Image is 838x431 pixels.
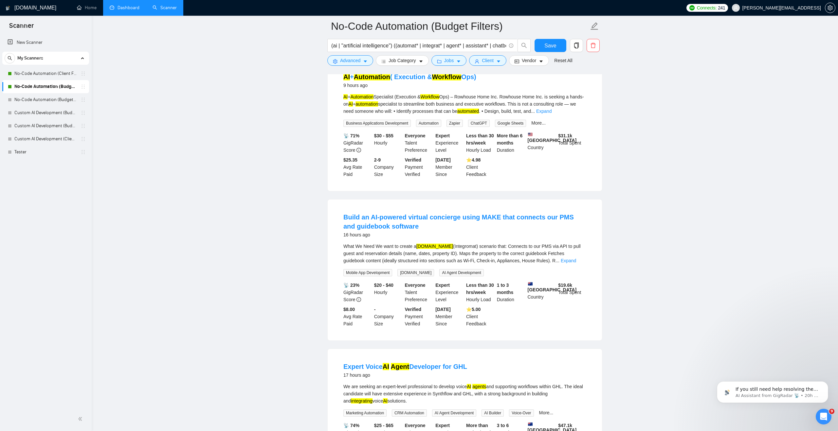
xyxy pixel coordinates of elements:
[351,398,372,404] mark: integrating
[153,5,177,10] a: searchScanner
[343,214,574,230] a: Build an AI-powered virtual concierge using MAKE that connects our PMS and guidebook software
[825,5,835,10] a: setting
[531,109,535,114] span: ...
[343,283,359,288] b: 📡 23%
[333,59,337,64] span: setting
[331,42,506,50] input: Search Freelance Jobs...
[825,3,835,13] button: setting
[405,283,426,288] b: Everyone
[466,157,481,163] b: ⭐️ 4.98
[81,123,86,129] span: holder
[437,59,442,64] span: folder
[343,371,467,379] div: 17 hours ago
[518,39,531,52] button: search
[416,244,453,249] mark: [DOMAIN_NAME]
[435,157,450,163] b: [DATE]
[374,307,376,312] b: -
[77,5,97,10] a: homeHome
[81,149,86,155] span: holder
[718,4,725,11] span: 241
[570,39,583,52] button: copy
[343,93,586,115] div: + Specialist (Execution & Ops) – Rowhouse Home Inc. Rowhouse Home Inc. is seeking a hands-on + sp...
[465,132,496,154] div: Hourly Load
[497,283,514,295] b: 1 to 3 months
[81,71,86,76] span: holder
[469,55,506,66] button: userClientcaret-down
[342,132,373,154] div: GigRadar Score
[343,269,392,276] span: Mobile App Development
[522,57,536,64] span: Vendor
[528,132,577,143] b: [GEOGRAPHIC_DATA]
[509,43,513,48] span: info-circle
[363,59,368,64] span: caret-down
[526,282,557,303] div: Country
[14,80,77,93] a: No-Code Automation (Budget Filters)
[405,307,422,312] b: Verified
[468,120,490,127] span: ChatGPT
[349,101,353,107] mark: AI
[539,59,543,64] span: caret-down
[14,93,77,106] a: No-Code Automation (Budget Filters)
[825,5,835,10] span: setting
[383,363,389,370] mark: AI
[342,306,373,327] div: Avg Rate Paid
[343,423,359,428] b: 📡 74%
[435,307,450,312] b: [DATE]
[343,81,476,89] div: 9 hours ago
[434,132,465,154] div: Experience Level
[14,146,77,159] a: Tester
[435,133,450,138] b: Expert
[444,57,454,64] span: Jobs
[495,120,526,127] span: Google Sheets
[561,258,576,263] a: Expand
[497,133,523,146] b: More than 6 months
[587,43,599,48] span: delete
[515,59,519,64] span: idcard
[526,132,557,154] div: Country
[435,423,450,428] b: Expert
[435,283,450,288] b: Expert
[342,282,373,303] div: GigRadar Score
[343,73,350,80] mark: AI
[816,409,831,424] iframe: Intercom live chat
[465,306,496,327] div: Client Feedback
[556,258,559,263] span: ...
[482,57,494,64] span: Client
[557,132,588,154] div: Total Spent
[8,36,84,49] a: New Scanner
[397,269,434,276] span: [DOMAIN_NAME]
[528,282,533,286] img: 🇦🇺
[81,136,86,142] span: holder
[496,282,526,303] div: Duration
[496,132,526,154] div: Duration
[81,110,86,115] span: holder
[466,283,494,295] b: Less than 30 hrs/week
[697,4,717,11] span: Connects:
[528,422,533,426] img: 🇦🇺
[376,55,428,66] button: barsJob Categorycaret-down
[496,59,501,64] span: caret-down
[14,67,77,80] a: No-Code Automation (Client Filters)
[81,97,86,102] span: holder
[373,156,404,178] div: Company Size
[78,416,84,422] span: double-left
[343,120,411,127] span: Business Applications Development
[536,109,552,114] a: Expand
[539,410,554,415] a: More...
[343,383,586,405] div: We are seeking an expert-level professional to develop voice and supporting workflows within GHL....
[389,57,416,64] span: Job Category
[343,133,359,138] b: 📡 71%
[558,423,572,428] b: $ 47.1k
[420,94,439,99] mark: Workflow
[2,52,89,159] li: My Scanners
[343,307,355,312] b: $8.00
[528,282,577,292] b: [GEOGRAPHIC_DATA]
[404,306,434,327] div: Payment Verified
[467,384,471,389] mark: AI
[431,55,467,66] button: folderJobscaret-down
[342,156,373,178] div: Avg Rate Paid
[466,133,494,146] b: Less than 30 hrs/week
[405,423,426,428] b: Everyone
